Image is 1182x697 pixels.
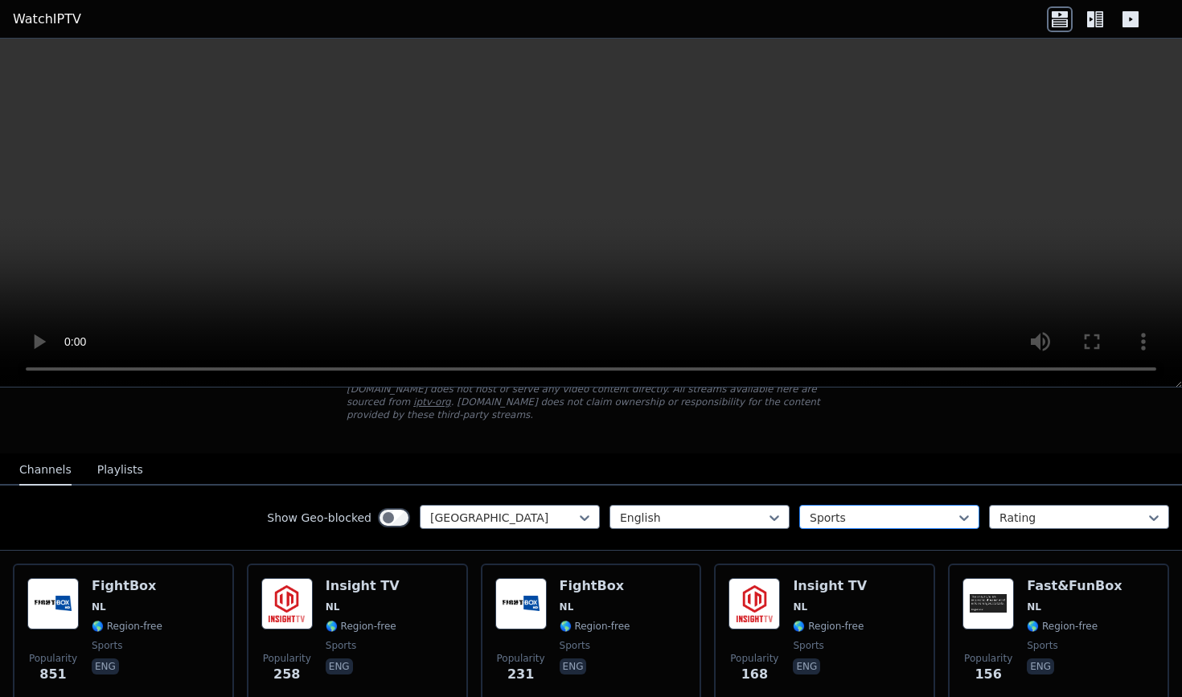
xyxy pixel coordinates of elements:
span: NL [92,601,106,613]
p: eng [92,658,119,674]
label: Show Geo-blocked [267,510,371,526]
span: 851 [39,665,66,684]
span: 🌎 Region-free [326,620,396,633]
span: NL [793,601,807,613]
span: 168 [741,665,768,684]
button: Channels [19,455,72,486]
span: Popularity [29,652,77,665]
span: NL [1027,601,1041,613]
p: eng [560,658,587,674]
span: sports [1027,639,1057,652]
span: Popularity [964,652,1012,665]
span: sports [326,639,356,652]
span: Popularity [263,652,311,665]
img: Insight TV [261,578,313,629]
span: 231 [507,665,534,684]
img: Insight TV [728,578,780,629]
h6: Fast&FunBox [1027,578,1122,594]
h6: Insight TV [326,578,400,594]
p: eng [326,658,353,674]
span: sports [793,639,823,652]
p: eng [1027,658,1054,674]
span: 🌎 Region-free [793,620,864,633]
button: Playlists [97,455,143,486]
span: sports [560,639,590,652]
a: iptv-org [413,396,451,408]
img: Fast&FunBox [962,578,1014,629]
p: [DOMAIN_NAME] does not host or serve any video content directly. All streams available here are s... [347,383,835,421]
span: 🌎 Region-free [560,620,630,633]
span: 156 [975,665,1001,684]
span: Popularity [730,652,778,665]
h6: Insight TV [793,578,867,594]
p: eng [793,658,820,674]
a: WatchIPTV [13,10,81,29]
span: sports [92,639,122,652]
span: 258 [273,665,300,684]
img: FightBox [495,578,547,629]
span: 🌎 Region-free [1027,620,1098,633]
h6: FightBox [560,578,630,594]
h6: FightBox [92,578,162,594]
span: NL [326,601,340,613]
span: NL [560,601,574,613]
span: Popularity [497,652,545,665]
span: 🌎 Region-free [92,620,162,633]
img: FightBox [27,578,79,629]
